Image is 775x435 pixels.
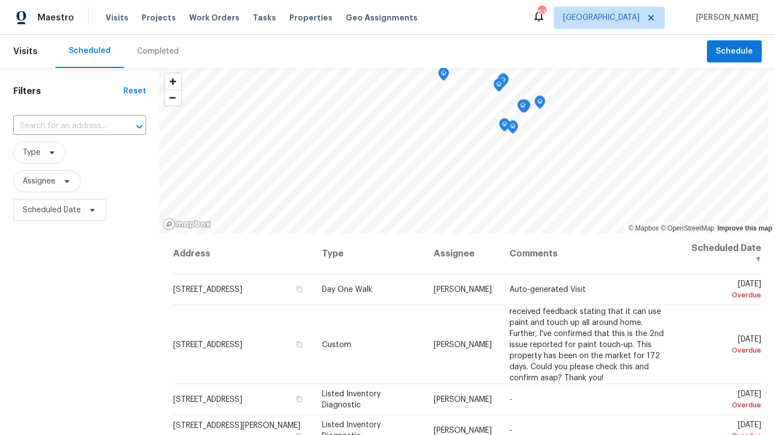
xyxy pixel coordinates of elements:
[498,74,509,91] div: Map marker
[38,12,74,23] span: Maestro
[493,78,504,96] div: Map marker
[346,12,418,23] span: Geo Assignments
[322,340,351,348] span: Custom
[69,45,111,56] div: Scheduled
[717,224,772,232] a: Improve this map
[434,340,492,348] span: [PERSON_NAME]
[538,7,545,18] div: 63
[678,234,762,274] th: Scheduled Date ↑
[137,46,179,57] div: Completed
[13,118,115,135] input: Search for an address...
[716,45,753,59] span: Schedule
[425,234,501,274] th: Assignee
[159,68,768,234] canvas: Map
[628,224,659,232] a: Mapbox
[253,14,276,22] span: Tasks
[189,12,240,23] span: Work Orders
[686,344,761,355] div: Overdue
[23,205,81,216] span: Scheduled Date
[173,286,242,294] span: [STREET_ADDRESS]
[507,120,518,138] div: Map marker
[434,396,492,403] span: [PERSON_NAME]
[509,396,512,403] span: -
[534,96,545,113] div: Map marker
[660,224,714,232] a: OpenStreetMap
[106,12,128,23] span: Visits
[13,86,123,97] h1: Filters
[13,39,38,64] span: Visits
[23,147,40,158] span: Type
[497,74,508,91] div: Map marker
[519,99,530,117] div: Map marker
[294,284,304,294] button: Copy Address
[173,234,313,274] th: Address
[163,218,211,230] a: Mapbox homepage
[563,12,639,23] span: [GEOGRAPHIC_DATA]
[322,390,381,409] span: Listed Inventory Diagnostic
[322,286,372,294] span: Day One Walk
[173,422,300,429] span: [STREET_ADDRESS][PERSON_NAME]
[434,427,492,434] span: [PERSON_NAME]
[686,335,761,355] span: [DATE]
[686,400,761,411] div: Overdue
[165,74,181,90] button: Zoom in
[686,390,761,411] span: [DATE]
[132,119,147,134] button: Open
[501,234,678,274] th: Comments
[509,286,586,294] span: Auto-generated Visit
[173,340,242,348] span: [STREET_ADDRESS]
[23,176,55,187] span: Assignee
[686,290,761,301] div: Overdue
[517,99,528,117] div: Map marker
[509,307,664,381] span: received feedback stating that it can use paint and touch up all around home. Further, I've confi...
[173,396,242,403] span: [STREET_ADDRESS]
[499,118,510,135] div: Map marker
[313,234,425,274] th: Type
[294,339,304,349] button: Copy Address
[294,394,304,404] button: Copy Address
[123,86,146,97] div: Reset
[289,12,332,23] span: Properties
[509,427,512,434] span: -
[142,12,176,23] span: Projects
[165,90,181,106] button: Zoom out
[686,280,761,301] span: [DATE]
[434,286,492,294] span: [PERSON_NAME]
[691,12,758,23] span: [PERSON_NAME]
[438,67,449,85] div: Map marker
[707,40,762,63] button: Schedule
